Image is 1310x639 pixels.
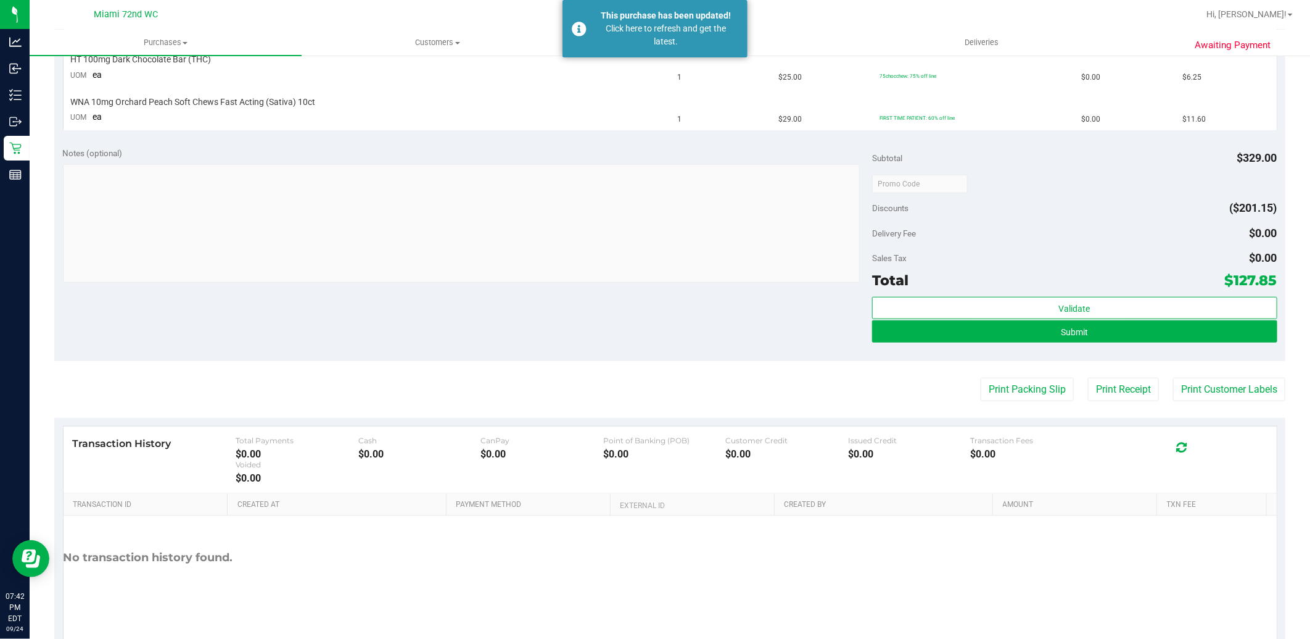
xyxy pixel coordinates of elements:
[1206,9,1287,19] span: Hi, [PERSON_NAME]!
[1082,72,1101,83] span: $0.00
[236,436,358,445] div: Total Payments
[1195,38,1271,52] span: Awaiting Payment
[12,540,49,577] iframe: Resource center
[9,36,22,48] inline-svg: Analytics
[1082,114,1101,125] span: $0.00
[30,30,302,56] a: Purchases
[93,70,102,80] span: ea
[872,228,916,238] span: Delivery Fee
[948,37,1015,48] span: Deliveries
[1183,72,1202,83] span: $6.25
[236,460,358,469] div: Voided
[9,62,22,75] inline-svg: Inbound
[71,54,212,65] span: HT 100mg Dark Chocolate Bar (THC)
[236,472,358,484] div: $0.00
[6,624,24,633] p: 09/24
[1237,151,1277,164] span: $329.00
[778,72,802,83] span: $25.00
[64,516,233,599] div: No transaction history found.
[1167,500,1262,510] a: Txn Fee
[71,71,87,80] span: UOM
[1059,304,1090,314] span: Validate
[93,112,102,122] span: ea
[603,436,726,445] div: Point of Banking (POB)
[1250,251,1277,264] span: $0.00
[677,72,682,83] span: 1
[872,253,907,263] span: Sales Tax
[725,448,848,460] div: $0.00
[880,73,936,79] span: 75chocchew: 75% off line
[71,96,316,108] span: WNA 10mg Orchard Peach Soft Chews Fast Acting (Sativa) 10ct
[71,113,87,122] span: UOM
[603,448,726,460] div: $0.00
[970,436,1093,445] div: Transaction Fees
[593,22,738,48] div: Click here to refresh and get the latest.
[302,37,573,48] span: Customers
[9,115,22,128] inline-svg: Outbound
[610,494,774,516] th: External ID
[677,114,682,125] span: 1
[302,30,574,56] a: Customers
[9,142,22,154] inline-svg: Retail
[236,448,358,460] div: $0.00
[981,378,1074,401] button: Print Packing Slip
[1250,227,1277,240] span: $0.00
[358,448,481,460] div: $0.00
[784,500,988,510] a: Created By
[872,320,1277,343] button: Submit
[1183,114,1206,125] span: $11.60
[872,175,968,193] input: Promo Code
[9,169,22,181] inline-svg: Reports
[1225,272,1277,289] span: $127.85
[358,436,481,445] div: Cash
[593,9,738,22] div: This purchase has been updated!
[1088,378,1159,401] button: Print Receipt
[1061,327,1088,337] span: Submit
[1003,500,1152,510] a: Amount
[872,272,908,289] span: Total
[848,448,971,460] div: $0.00
[30,37,302,48] span: Purchases
[872,153,902,163] span: Subtotal
[237,500,442,510] a: Created At
[970,448,1093,460] div: $0.00
[480,436,603,445] div: CanPay
[725,436,848,445] div: Customer Credit
[872,297,1277,319] button: Validate
[9,89,22,101] inline-svg: Inventory
[880,115,955,121] span: FIRST TIME PATIENT: 60% off line
[1230,201,1277,214] span: ($201.15)
[6,591,24,624] p: 07:42 PM EDT
[480,448,603,460] div: $0.00
[1173,378,1285,401] button: Print Customer Labels
[63,148,123,158] span: Notes (optional)
[73,500,223,510] a: Transaction ID
[94,9,158,20] span: Miami 72nd WC
[456,500,605,510] a: Payment Method
[846,30,1118,56] a: Deliveries
[872,197,908,219] span: Discounts
[778,114,802,125] span: $29.00
[848,436,971,445] div: Issued Credit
